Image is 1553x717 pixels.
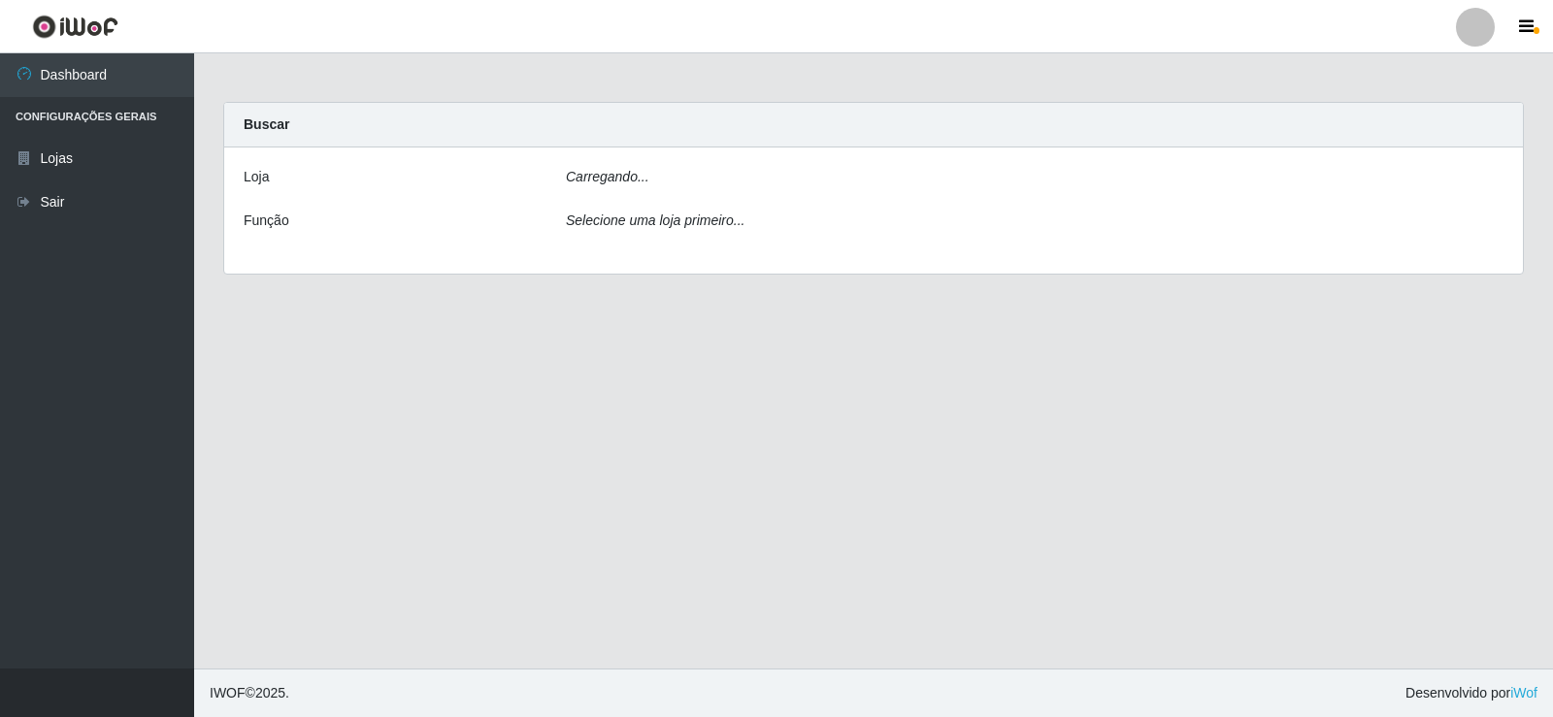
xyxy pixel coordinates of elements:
[32,15,118,39] img: CoreUI Logo
[244,116,289,132] strong: Buscar
[1405,683,1537,703] span: Desenvolvido por
[210,683,289,703] span: © 2025 .
[210,685,246,701] span: IWOF
[566,169,649,184] i: Carregando...
[244,167,269,187] label: Loja
[1510,685,1537,701] a: iWof
[244,211,289,231] label: Função
[566,212,744,228] i: Selecione uma loja primeiro...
